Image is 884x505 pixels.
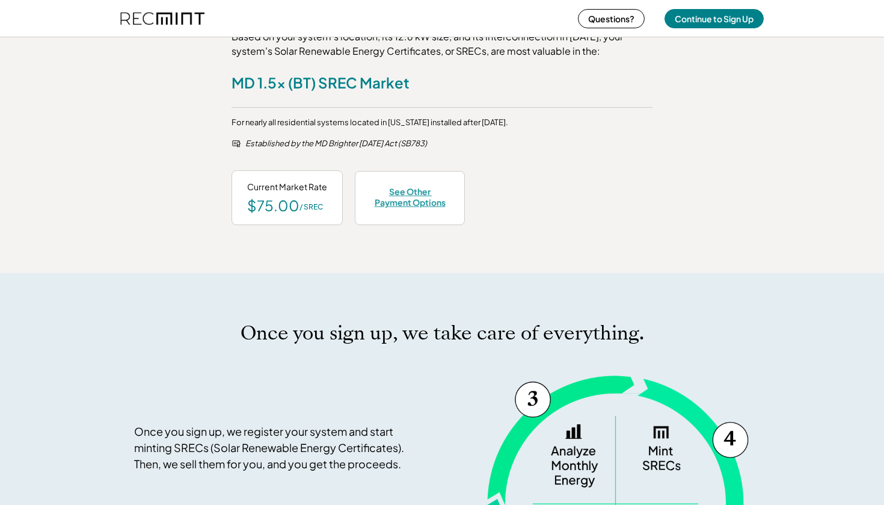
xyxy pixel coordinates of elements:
div: / SREC [299,202,323,212]
div: For nearly all residential systems located in [US_STATE] installed after [DATE]. [232,117,508,129]
div: Current Market Rate [247,181,327,193]
div: MD 1.5x (BT) SREC Market [232,73,410,92]
div: Established by the MD Brighter [DATE] Act (SB783) [245,138,652,150]
img: recmint-logotype%403x%20%281%29.jpeg [120,2,204,34]
div: Based on your system's location, its 12.6 kW size, and its interconnection in [DATE], your system... [232,29,652,58]
h1: Once you sign up, we take care of everything. [241,321,644,345]
div: Once you sign up, we register your system and start minting SRECs (Solar Renewable Energy Certifi... [134,423,420,472]
button: Questions? [578,9,645,28]
div: $75.00 [247,198,299,212]
div: See Other Payment Options [370,186,449,208]
button: Continue to Sign Up [665,9,764,28]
